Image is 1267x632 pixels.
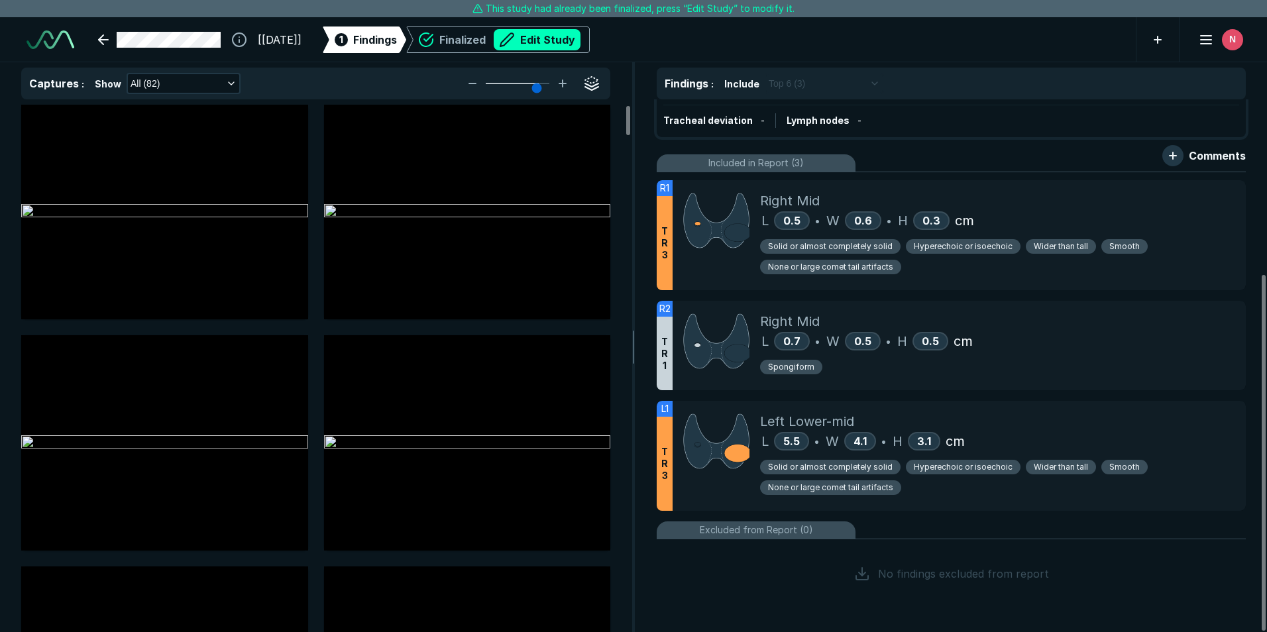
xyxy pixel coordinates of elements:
[27,30,74,49] img: See-Mode Logo
[1189,148,1246,164] span: Comments
[1034,240,1088,252] span: Wider than tall
[724,77,759,91] span: Include
[768,361,814,373] span: Spongiform
[1109,240,1140,252] span: Smooth
[854,335,871,348] span: 0.5
[683,411,749,470] img: xbT15QAAAAZJREFUAwAHL0dHTyRf+wAAAABJRU5ErkJggg==
[661,225,668,261] span: T R 3
[21,204,308,220] img: 85bc1b1d-d952-46e3-9125-56dd82052e2b
[29,77,79,90] span: Captures
[660,181,669,195] span: R1
[258,32,302,48] span: [[DATE]]
[494,29,580,50] button: Edit Study
[95,77,121,91] span: Show
[857,115,861,126] span: -
[922,335,939,348] span: 0.5
[683,311,749,370] img: sB1J9gAAAAZJREFUAwAxAihHSJRaXQAAAABJRU5ErkJggg==
[826,431,839,451] span: W
[657,521,1246,603] li: Excluded from Report (0)No findings excluded from report
[663,115,753,126] span: Tracheal deviation
[711,78,714,89] span: :
[324,435,611,451] img: b97ff98b-e0a5-4e4f-a3a7-caf2aeb0ccec
[661,401,669,416] span: L1
[854,214,872,227] span: 0.6
[324,204,611,220] img: 19d435f0-1939-44c8-b409-66a3183c6cbe
[657,401,1246,511] div: L1TR3Left Lower-midL5.5•W4.1•H3.1cmSolid or almost completely solidHyperechoic or isoechoicWider ...
[826,211,840,231] span: W
[917,435,931,448] span: 3.1
[898,211,908,231] span: H
[768,461,893,473] span: Solid or almost completely solid
[761,115,765,126] span: -
[769,76,805,91] span: Top 6 (3)
[486,1,795,16] span: This study had already been finalized, press “Edit Study” to modify it.
[887,213,891,229] span: •
[323,26,406,53] div: 1Findings
[661,336,668,372] span: T R 1
[783,335,800,348] span: 0.7
[914,461,1013,473] span: Hyperechoic or isoechoic
[760,411,854,431] span: Left Lower-mid
[878,566,1049,582] span: No findings excluded from report
[787,115,850,126] span: Lymph nodes
[761,431,769,451] span: L
[897,331,907,351] span: H
[768,261,893,273] span: None or large comet tail artifacts
[21,25,80,54] a: See-Mode Logo
[826,331,840,351] span: W
[700,523,813,537] span: Excluded from Report (0)
[1190,26,1246,53] button: avatar-name
[683,191,749,250] img: 8Di8iQAAAAZJREFUAwDBeEZHbOrnVQAAAABJRU5ErkJggg==
[954,331,973,351] span: cm
[881,433,886,449] span: •
[1109,461,1140,473] span: Smooth
[815,213,820,229] span: •
[886,333,891,349] span: •
[783,435,800,448] span: 5.5
[339,32,343,46] span: 1
[768,482,893,494] span: None or large comet tail artifacts
[761,211,769,231] span: L
[922,214,940,227] span: 0.3
[893,431,903,451] span: H
[353,32,397,48] span: Findings
[21,435,308,451] img: a195f80b-c00a-485c-85c6-cb8d6ab0e1c9
[760,191,820,211] span: Right Mid
[1229,32,1236,46] span: N
[914,240,1013,252] span: Hyperechoic or isoechoic
[783,214,800,227] span: 0.5
[439,29,580,50] div: Finalized
[1034,461,1088,473] span: Wider than tall
[406,26,590,53] div: FinalizedEdit Study
[1222,29,1243,50] div: avatar-name
[814,433,819,449] span: •
[659,301,671,316] span: R2
[761,331,769,351] span: L
[854,435,867,448] span: 4.1
[946,431,965,451] span: cm
[657,301,1246,390] div: R2TR1Right MidL0.7•W0.5•H0.5cmSpongiform
[708,156,804,170] span: Included in Report (3)
[657,180,1246,290] div: R1TR3Right MidL0.5•W0.6•H0.3cmSolid or almost completely solidHyperechoic or isoechoicWider than ...
[768,240,893,252] span: Solid or almost completely solid
[665,77,708,90] span: Findings
[82,78,84,89] span: :
[955,211,974,231] span: cm
[131,76,160,91] span: All (82)
[661,446,668,482] span: T R 3
[815,333,820,349] span: •
[760,311,820,331] span: Right Mid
